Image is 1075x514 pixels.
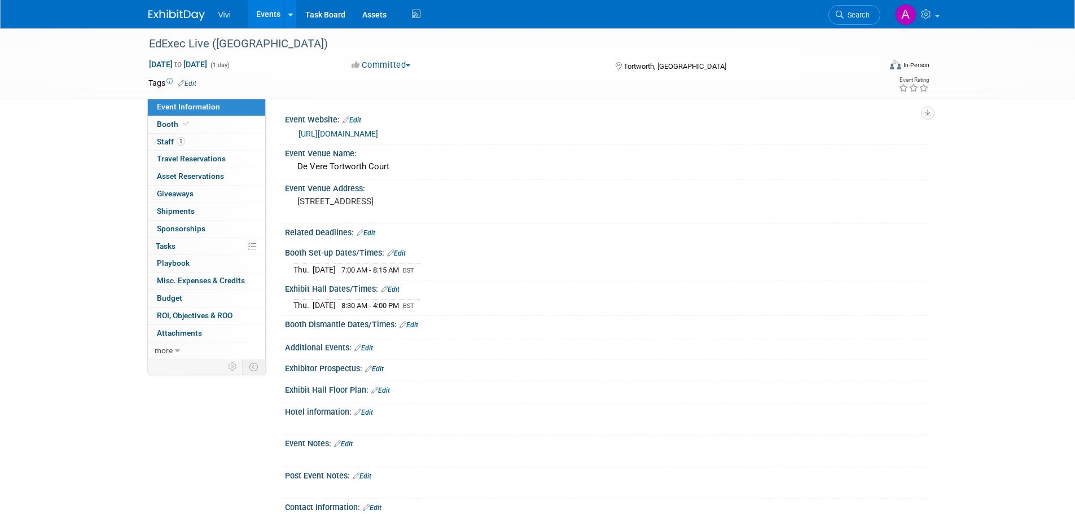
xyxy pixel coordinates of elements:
[157,224,205,233] span: Sponsorships
[313,263,336,275] td: [DATE]
[178,80,196,87] a: Edit
[285,360,927,375] div: Exhibitor Prospectus:
[814,59,930,76] div: Event Format
[293,300,313,311] td: Thu.
[148,238,265,255] a: Tasks
[354,408,373,416] a: Edit
[297,196,540,207] pre: [STREET_ADDRESS]
[148,307,265,324] a: ROI, Objectives & ROO
[148,325,265,342] a: Attachments
[285,435,927,450] div: Event Notes:
[148,59,208,69] span: [DATE] [DATE]
[177,137,185,146] span: 1
[157,102,220,111] span: Event Information
[365,365,384,373] a: Edit
[148,99,265,116] a: Event Information
[285,280,927,295] div: Exhibit Hall Dates/Times:
[343,116,361,124] a: Edit
[403,267,414,274] span: BST
[148,116,265,133] a: Booth
[242,359,265,374] td: Toggle Event Tabs
[148,168,265,185] a: Asset Reservations
[400,321,418,329] a: Edit
[898,77,929,83] div: Event Rating
[293,263,313,275] td: Thu.
[381,285,400,293] a: Edit
[183,121,189,127] i: Booth reservation complete
[293,158,919,175] div: De Vere Tortworth Court
[341,266,399,274] span: 7:00 AM - 8:15 AM
[285,180,927,194] div: Event Venue Address:
[403,302,414,310] span: BST
[157,207,195,216] span: Shipments
[285,145,927,159] div: Event Venue Name:
[353,472,371,480] a: Edit
[148,10,205,21] img: ExhibitDay
[341,301,399,310] span: 8:30 AM - 4:00 PM
[157,172,224,181] span: Asset Reservations
[157,137,185,146] span: Staff
[157,154,226,163] span: Travel Reservations
[157,189,194,198] span: Giveaways
[157,311,232,320] span: ROI, Objectives & ROO
[148,186,265,203] a: Giveaways
[285,381,927,396] div: Exhibit Hall Floor Plan:
[285,467,927,482] div: Post Event Notes:
[148,290,265,307] a: Budget
[313,300,336,311] td: [DATE]
[828,5,880,25] a: Search
[157,293,182,302] span: Budget
[285,244,927,259] div: Booth Set-up Dates/Times:
[844,11,870,19] span: Search
[145,34,863,54] div: EdExec Live ([GEOGRAPHIC_DATA])
[334,440,353,448] a: Edit
[223,359,243,374] td: Personalize Event Tab Strip
[156,241,175,251] span: Tasks
[148,221,265,238] a: Sponsorships
[148,273,265,289] a: Misc. Expenses & Credits
[173,60,183,69] span: to
[148,151,265,168] a: Travel Reservations
[903,61,929,69] div: In-Person
[155,346,173,355] span: more
[157,258,190,267] span: Playbook
[157,120,191,129] span: Booth
[363,504,381,512] a: Edit
[285,316,927,331] div: Booth Dismantle Dates/Times:
[285,499,927,513] div: Contact Information:
[157,276,245,285] span: Misc. Expenses & Credits
[148,203,265,220] a: Shipments
[285,224,927,239] div: Related Deadlines:
[354,344,373,352] a: Edit
[624,62,726,71] span: Tortworth, [GEOGRAPHIC_DATA]
[890,60,901,69] img: Format-Inperson.png
[285,339,927,354] div: Additional Events:
[157,328,202,337] span: Attachments
[348,59,415,71] button: Committed
[148,342,265,359] a: more
[209,61,230,69] span: (1 day)
[148,134,265,151] a: Staff1
[357,229,375,237] a: Edit
[371,386,390,394] a: Edit
[299,129,378,138] a: [URL][DOMAIN_NAME]
[285,403,927,418] div: Hotel information:
[218,10,231,19] span: Vivi
[895,4,916,25] img: Amy Barker
[148,77,196,89] td: Tags
[148,255,265,272] a: Playbook
[285,111,927,126] div: Event Website:
[387,249,406,257] a: Edit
